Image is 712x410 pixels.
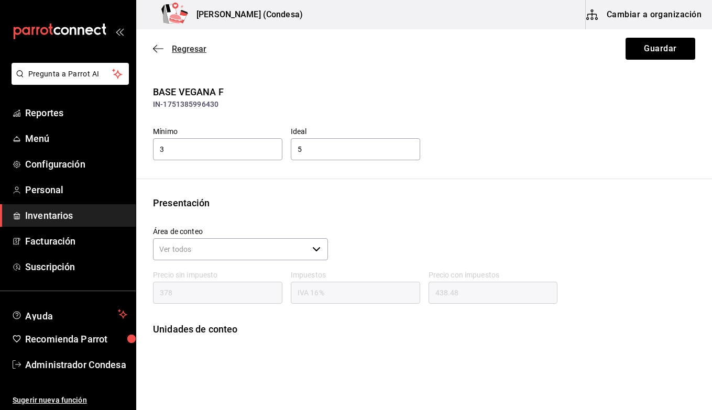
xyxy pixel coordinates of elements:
span: Sugerir nueva función [13,395,127,406]
input: 0 [291,138,420,160]
a: Pregunta a Parrot AI [7,76,129,87]
span: Suscripción [25,260,127,274]
div: IN-1751385996430 [153,99,695,110]
label: Ideal [291,128,420,135]
span: Personal [25,183,127,197]
label: Impuestos [291,271,420,279]
span: Menú [25,131,127,146]
div: BASE VEGANA F [153,85,695,99]
span: Configuración [25,157,127,171]
input: $0.00 [153,282,282,304]
input: 0 [153,138,282,160]
label: Precio con impuestos [429,271,558,279]
span: Recomienda Parrot [25,332,127,346]
button: Pregunta a Parrot AI [12,63,129,85]
label: Mínimo [153,128,282,135]
input: Ver todos [153,238,308,260]
span: Regresar [172,44,206,54]
h3: [PERSON_NAME] (Condesa) [188,8,303,21]
span: Administrador Condesa [25,358,127,372]
span: Pregunta a Parrot AI [28,69,113,80]
input: $0.00 [429,282,558,304]
span: Inventarios [25,208,127,223]
button: Guardar [626,38,695,60]
label: Precio sin impuesto [153,271,282,279]
span: Reportes [25,106,127,120]
span: Ayuda [25,308,114,320]
div: Unidades de conteo [153,322,695,336]
input: $0.00 [291,282,420,304]
span: Facturación [25,234,127,248]
div: Presentación [153,196,695,210]
button: Regresar [153,44,206,54]
button: open_drawer_menu [115,27,124,36]
label: Área de conteo [153,228,328,235]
